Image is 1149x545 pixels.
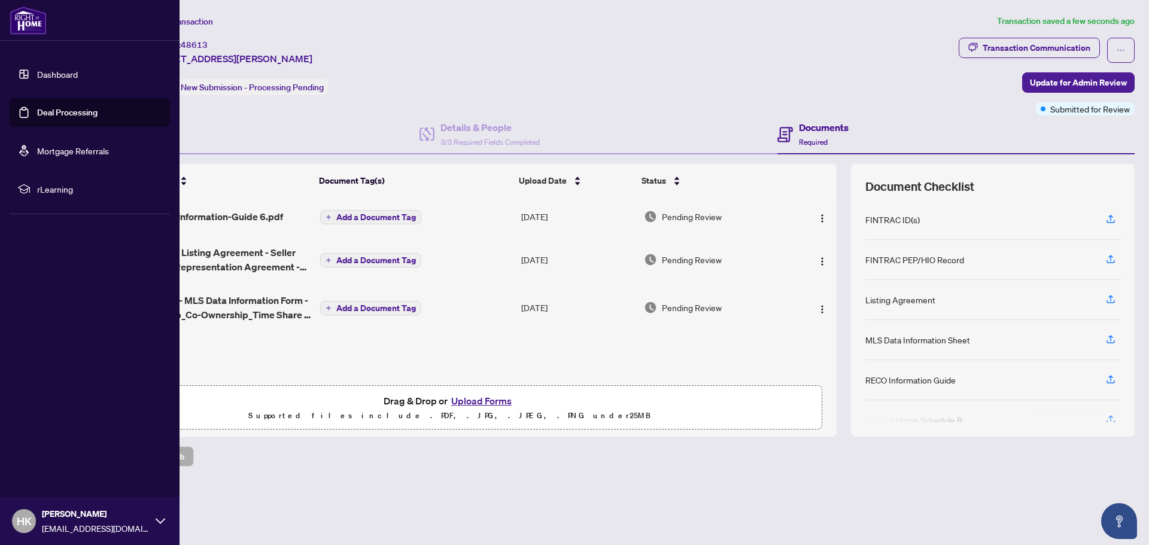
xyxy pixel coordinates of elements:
button: Open asap [1101,503,1137,539]
div: FINTRAC ID(s) [865,213,920,226]
div: MLS Data Information Sheet [865,333,970,346]
button: Logo [813,298,832,317]
span: New Submission - Processing Pending [181,82,324,93]
a: Deal Processing [37,107,98,118]
span: View Transaction [149,16,213,27]
span: Submitted for Review [1050,102,1130,115]
div: FINTRAC PEP/HIO Record [865,253,964,266]
span: plus [326,305,332,311]
button: Logo [813,250,832,269]
span: Update for Admin Review [1030,73,1127,92]
span: HK [17,513,32,529]
article: Transaction saved a few seconds ago [997,14,1135,28]
span: Add a Document Tag [336,213,416,221]
span: [PERSON_NAME] [42,507,150,520]
span: Pending Review [662,253,722,266]
img: logo [10,6,47,35]
span: [STREET_ADDRESS][PERSON_NAME] [148,51,312,66]
span: Upload Date [519,174,567,187]
span: 48613 [181,39,208,50]
span: Pending Review [662,210,722,223]
span: Required [799,138,828,147]
img: Logo [817,257,827,266]
a: Mortgage Referrals [37,145,109,156]
img: Document Status [644,301,657,314]
img: Logo [817,305,827,314]
button: Transaction Communication [959,38,1100,58]
div: Status: [148,79,329,95]
span: WWR RECO-Information-Guide 6.pdf [121,209,283,224]
span: Add a Document Tag [336,256,416,264]
span: Drag & Drop orUpload FormsSupported files include .PDF, .JPG, .JPEG, .PNG under25MB [77,386,822,430]
div: Transaction Communication [983,38,1090,57]
img: Logo [817,214,827,223]
td: [DATE] [516,236,640,284]
span: Ontario 271 - Listing Agreement - Seller Designated Representation Agreement - Authority to Offer... [121,245,311,274]
span: 3/3 Required Fields Completed [440,138,540,147]
span: plus [326,214,332,220]
span: Pending Review [662,301,722,314]
th: Document Tag(s) [314,164,514,197]
span: Document Checklist [865,178,974,195]
th: Status [637,164,790,197]
span: Add a Document Tag [336,304,416,312]
td: [DATE] [516,284,640,331]
button: Add a Document Tag [320,301,421,315]
span: PropTx - 291 - MLS Data Information Form - Condo_Co-op_Co-Ownership_Time Share - Sale 1.pdf [121,293,311,322]
button: Add a Document Tag [320,210,421,224]
span: Drag & Drop or [384,393,515,409]
h4: Details & People [440,120,540,135]
button: Add a Document Tag [320,209,421,225]
div: Listing Agreement [865,293,935,306]
img: Document Status [644,210,657,223]
button: Add a Document Tag [320,300,421,316]
button: Add a Document Tag [320,253,421,267]
button: Upload Forms [448,393,515,409]
span: [EMAIL_ADDRESS][DOMAIN_NAME] [42,522,150,535]
div: RECO Information Guide [865,373,956,386]
h4: Documents [799,120,849,135]
th: (3) File Name [116,164,314,197]
button: Update for Admin Review [1022,72,1135,93]
span: rLearning [37,182,162,196]
a: Dashboard [37,69,78,80]
td: [DATE] [516,197,640,236]
span: Status [642,174,666,187]
span: plus [326,257,332,263]
button: Logo [813,207,832,226]
span: ellipsis [1117,46,1125,54]
p: Supported files include .PDF, .JPG, .JPEG, .PNG under 25 MB [84,409,814,423]
img: Document Status [644,253,657,266]
th: Upload Date [514,164,637,197]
